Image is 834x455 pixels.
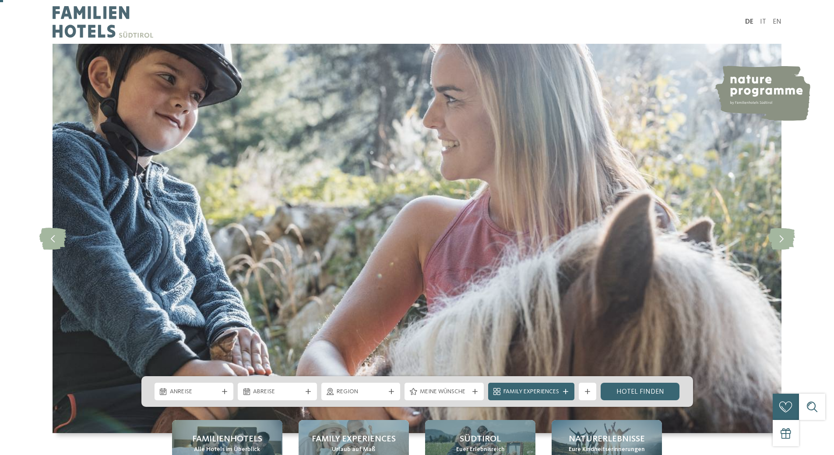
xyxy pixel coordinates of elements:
[773,18,781,25] a: EN
[456,445,505,454] span: Euer Erlebnisreich
[601,383,680,400] a: Hotel finden
[569,445,645,454] span: Eure Kindheitserinnerungen
[745,18,753,25] a: DE
[460,433,501,445] span: Südtirol
[760,18,766,25] a: IT
[170,388,218,396] span: Anreise
[253,388,302,396] span: Abreise
[420,388,468,396] span: Meine Wünsche
[503,388,559,396] span: Family Experiences
[312,433,396,445] span: Family Experiences
[53,44,781,433] img: Familienhotels Südtirol: The happy family places
[192,433,262,445] span: Familienhotels
[332,445,375,454] span: Urlaub auf Maß
[569,433,645,445] span: Naturerlebnisse
[337,388,385,396] span: Region
[714,66,810,121] img: nature programme by Familienhotels Südtirol
[194,445,260,454] span: Alle Hotels im Überblick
